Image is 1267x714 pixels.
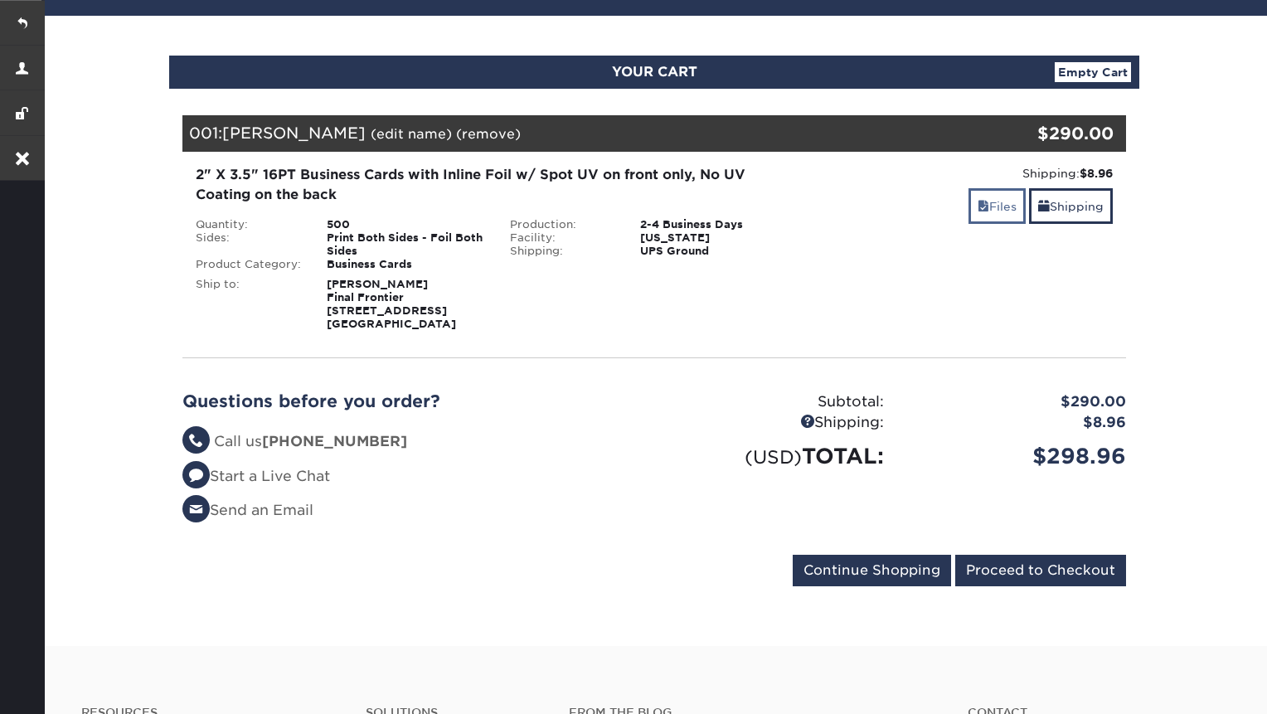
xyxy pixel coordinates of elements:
[896,391,1138,413] div: $290.00
[896,440,1138,472] div: $298.96
[968,121,1114,146] div: $290.00
[314,218,498,231] div: 500
[182,468,330,484] a: Start a Live Chat
[793,555,951,586] input: Continue Shopping
[222,124,366,142] span: [PERSON_NAME]
[456,126,521,142] a: (remove)
[498,245,629,258] div: Shipping:
[955,555,1126,586] input: Proceed to Checkout
[1038,200,1050,213] span: shipping
[182,391,642,411] h2: Questions before you order?
[498,231,629,245] div: Facility:
[1055,62,1131,82] a: Empty Cart
[314,258,498,271] div: Business Cards
[314,231,498,258] div: Print Both Sides - Foil Both Sides
[628,245,811,258] div: UPS Ground
[654,412,896,434] div: Shipping:
[823,165,1113,182] div: Shipping:
[183,218,314,231] div: Quantity:
[978,200,989,213] span: files
[896,412,1138,434] div: $8.96
[182,115,968,152] div: 001:
[745,446,802,468] small: (USD)
[182,431,642,453] li: Call us
[183,231,314,258] div: Sides:
[182,502,313,518] a: Send an Email
[371,126,452,142] a: (edit name)
[1080,167,1113,180] strong: $8.96
[327,278,456,330] strong: [PERSON_NAME] Final Frontier [STREET_ADDRESS] [GEOGRAPHIC_DATA]
[262,433,407,449] strong: [PHONE_NUMBER]
[654,391,896,413] div: Subtotal:
[183,258,314,271] div: Product Category:
[1029,188,1113,224] a: Shipping
[612,64,697,80] span: YOUR CART
[628,218,811,231] div: 2-4 Business Days
[196,165,799,205] div: 2" X 3.5" 16PT Business Cards with Inline Foil w/ Spot UV on front only, No UV Coating on the back
[968,188,1026,224] a: Files
[183,278,314,331] div: Ship to:
[654,440,896,472] div: TOTAL:
[628,231,811,245] div: [US_STATE]
[498,218,629,231] div: Production:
